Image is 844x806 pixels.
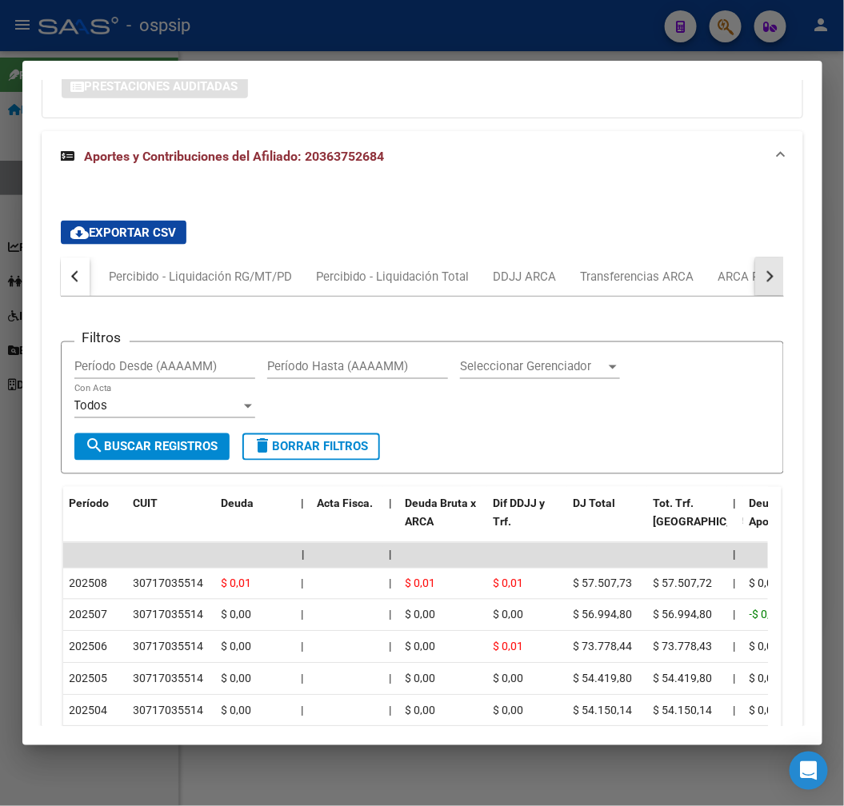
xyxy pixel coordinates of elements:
[302,640,304,653] span: |
[70,672,108,685] span: 202505
[390,497,393,510] span: |
[222,608,252,621] span: $ 0,00
[42,131,803,182] mat-expansion-panel-header: Aportes y Contribuciones del Afiliado: 20363752684
[734,577,736,590] span: |
[750,497,784,529] span: Deuda Aporte
[743,487,823,557] datatable-header-cell: Deuda Aporte
[750,640,780,653] span: $ 0,00
[654,640,713,653] span: $ 73.778,43
[318,497,374,510] span: Acta Fisca.
[70,577,108,590] span: 202508
[654,672,713,685] span: $ 54.419,80
[302,608,304,621] span: |
[406,497,477,529] span: Deuda Bruta x ARCA
[406,640,436,653] span: $ 0,00
[494,577,524,590] span: $ 0,01
[383,487,399,557] datatable-header-cell: |
[134,670,204,688] div: 30717035514
[74,433,230,461] button: Buscar Registros
[134,497,158,510] span: CUIT
[487,487,567,557] datatable-header-cell: Dif DDJJ y Trf.
[86,437,105,456] mat-icon: search
[222,640,252,653] span: $ 0,00
[85,79,238,94] span: Prestaciones Auditadas
[70,225,177,240] span: Exportar CSV
[790,752,828,790] div: Open Intercom Messenger
[494,268,557,285] div: DDJJ ARCA
[390,608,392,621] span: |
[734,704,736,717] span: |
[494,608,524,621] span: $ 0,00
[222,704,252,717] span: $ 0,00
[134,575,204,593] div: 30717035514
[390,577,392,590] span: |
[750,704,780,717] span: $ 0,00
[654,497,762,529] span: Tot. Trf. [GEOGRAPHIC_DATA]
[302,549,305,561] span: |
[86,440,218,454] span: Buscar Registros
[574,704,633,717] span: $ 54.150,14
[654,704,713,717] span: $ 54.150,14
[406,672,436,685] span: $ 0,00
[750,577,780,590] span: $ 0,00
[311,487,383,557] datatable-header-cell: Acta Fisca.
[654,577,713,590] span: $ 57.507,72
[70,640,108,653] span: 202506
[70,608,108,621] span: 202507
[134,702,204,720] div: 30717035514
[134,638,204,656] div: 30717035514
[302,704,304,717] span: |
[254,437,273,456] mat-icon: delete
[390,549,393,561] span: |
[222,672,252,685] span: $ 0,00
[750,608,783,621] span: -$ 0,01
[63,487,127,557] datatable-header-cell: Período
[74,399,108,413] span: Todos
[406,608,436,621] span: $ 0,00
[647,487,727,557] datatable-header-cell: Tot. Trf. Bruto
[134,606,204,624] div: 30717035514
[494,640,524,653] span: $ 0,01
[242,433,380,461] button: Borrar Filtros
[406,704,436,717] span: $ 0,00
[574,497,616,510] span: DJ Total
[222,577,252,590] span: $ 0,01
[460,360,606,374] span: Seleccionar Gerenciador
[574,640,633,653] span: $ 73.778,44
[62,74,248,98] button: Prestaciones Auditadas
[581,268,694,285] div: Transferencias ARCA
[406,577,436,590] span: $ 0,01
[85,149,385,164] span: Aportes y Contribuciones del Afiliado: 20363752684
[70,497,110,510] span: Período
[567,487,647,557] datatable-header-cell: DJ Total
[574,672,633,685] span: $ 54.419,80
[734,640,736,653] span: |
[127,487,215,557] datatable-header-cell: CUIT
[734,497,737,510] span: |
[494,672,524,685] span: $ 0,00
[390,640,392,653] span: |
[70,704,108,717] span: 202504
[574,577,633,590] span: $ 57.507,73
[390,672,392,685] span: |
[734,608,736,621] span: |
[317,268,470,285] div: Percibido - Liquidación Total
[70,223,90,242] mat-icon: cloud_download
[750,672,780,685] span: $ 0,00
[399,487,487,557] datatable-header-cell: Deuda Bruta x ARCA
[654,608,713,621] span: $ 56.994,80
[254,440,369,454] span: Borrar Filtros
[390,704,392,717] span: |
[110,268,293,285] div: Percibido - Liquidación RG/MT/PD
[574,608,633,621] span: $ 56.994,80
[494,704,524,717] span: $ 0,00
[295,487,311,557] datatable-header-cell: |
[734,549,737,561] span: |
[222,497,254,510] span: Deuda
[74,329,130,347] h3: Filtros
[61,221,186,245] button: Exportar CSV
[302,497,305,510] span: |
[494,497,546,529] span: Dif DDJJ y Trf.
[727,487,743,557] datatable-header-cell: |
[302,672,304,685] span: |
